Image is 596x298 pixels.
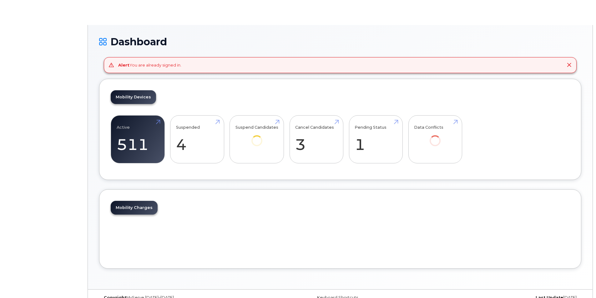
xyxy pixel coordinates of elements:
a: Mobility Charges [111,201,158,215]
a: Pending Status 1 [355,119,397,160]
strong: Alert [118,62,129,67]
a: Data Conflicts [414,119,456,155]
h1: Dashboard [99,36,581,47]
a: Suspend Candidates [235,119,278,155]
a: Cancel Candidates 3 [295,119,337,160]
div: You are already signed in. [118,62,181,68]
a: Active 511 [117,119,159,160]
a: Suspended 4 [176,119,218,160]
a: Mobility Devices [111,90,156,104]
